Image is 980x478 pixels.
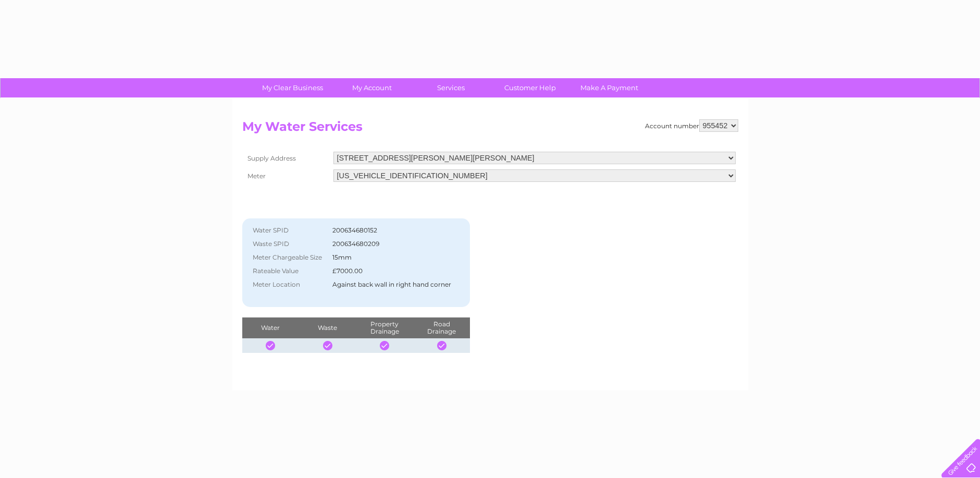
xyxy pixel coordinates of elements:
h2: My Water Services [242,119,738,139]
th: Property Drainage [356,317,413,338]
td: £7000.00 [330,264,454,278]
a: My Clear Business [250,78,336,97]
td: 200634680209 [330,237,454,251]
a: Make A Payment [566,78,652,97]
th: Waste SPID [247,237,330,251]
th: Meter Chargeable Size [247,251,330,264]
th: Meter [242,167,331,185]
a: Services [408,78,494,97]
th: Rateable Value [247,264,330,278]
td: 200634680152 [330,224,454,237]
th: Supply Address [242,149,331,167]
th: Water [242,317,299,338]
td: 15mm [330,251,454,264]
th: Road Drainage [413,317,470,338]
th: Meter Location [247,278,330,291]
a: Customer Help [487,78,573,97]
a: My Account [329,78,415,97]
td: Against back wall in right hand corner [330,278,454,291]
div: Account number [645,119,738,132]
th: Water SPID [247,224,330,237]
th: Waste [299,317,356,338]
